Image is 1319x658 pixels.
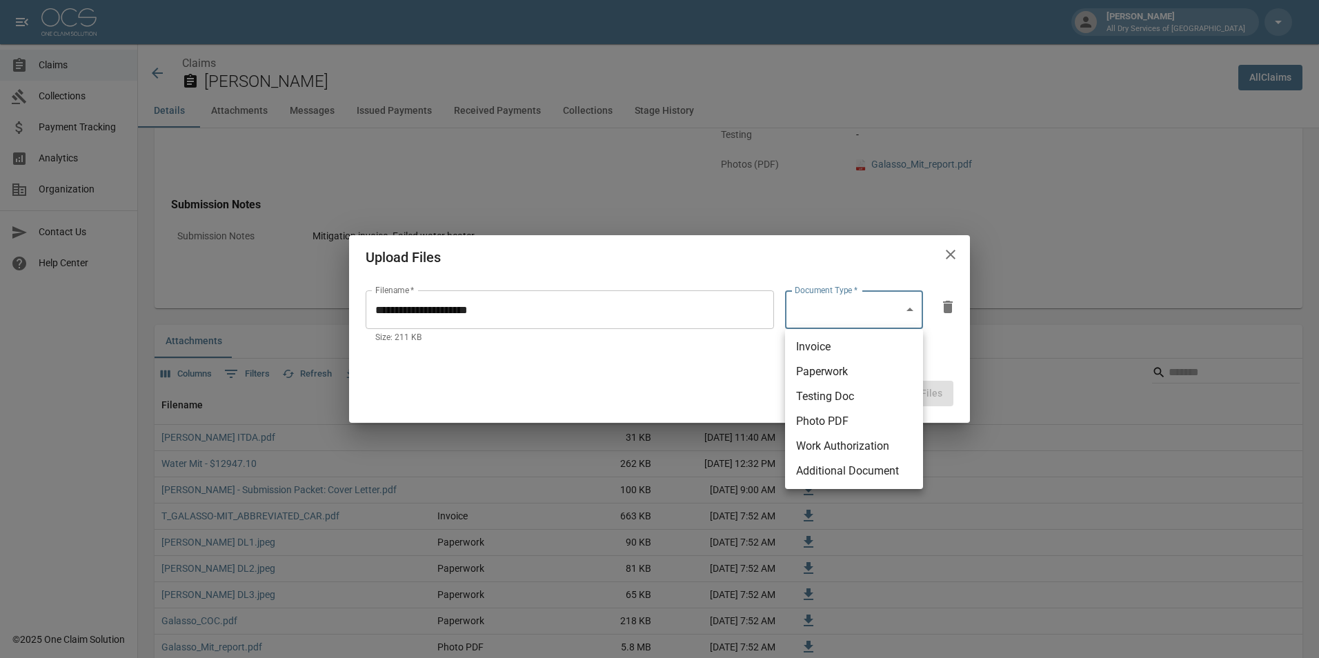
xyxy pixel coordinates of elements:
li: Invoice [785,335,923,359]
li: Additional Document [785,459,923,483]
li: Paperwork [785,359,923,384]
li: Photo PDF [785,409,923,434]
li: Testing Doc [785,384,923,409]
li: Work Authorization [785,434,923,459]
